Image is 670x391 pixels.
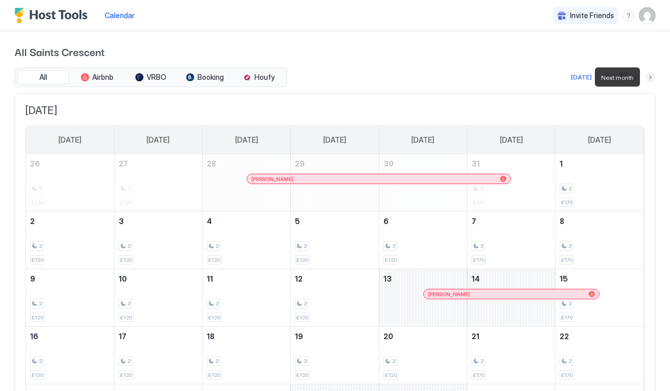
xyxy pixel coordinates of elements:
[39,300,42,307] span: 2
[490,126,533,154] a: Friday
[127,300,131,307] span: 2
[383,332,393,341] span: 20
[127,358,131,365] span: 2
[467,212,555,269] td: November 7, 2025
[304,243,307,249] span: 2
[555,269,644,327] td: November 15, 2025
[291,154,378,173] a: October 29, 2025
[115,327,202,346] a: November 17, 2025
[15,44,655,59] span: All Saints Crescent
[561,257,573,263] span: £170
[379,327,467,346] a: November 20, 2025
[254,73,275,82] span: Houfy
[291,212,379,269] td: November 5, 2025
[379,212,467,269] td: November 6, 2025
[379,212,467,231] a: November 6, 2025
[203,269,290,288] a: November 11, 2025
[39,73,47,82] span: All
[295,159,305,168] span: 29
[119,159,128,168] span: 27
[392,358,395,365] span: 2
[304,358,307,365] span: 2
[207,217,212,226] span: 4
[622,9,635,22] div: menu
[203,154,291,212] td: October 28, 2025
[251,176,293,183] span: [PERSON_NAME]
[179,70,231,85] button: Booking
[428,291,470,298] span: [PERSON_NAME]
[473,257,484,263] span: £170
[555,269,644,288] a: November 15, 2025
[291,327,379,384] td: November 19, 2025
[568,243,572,249] span: 2
[26,212,114,269] td: November 2, 2025
[32,257,44,263] span: £120
[601,74,634,81] span: Next month
[216,358,219,365] span: 2
[383,274,392,283] span: 13
[127,243,131,249] span: 2
[203,154,290,173] a: October 28, 2025
[71,70,123,85] button: Airbnb
[125,70,177,85] button: VRBO
[568,300,572,307] span: 2
[401,126,445,154] a: Thursday
[588,135,611,145] span: [DATE]
[147,135,169,145] span: [DATE]
[203,327,290,346] a: November 18, 2025
[291,154,379,212] td: October 29, 2025
[560,332,569,341] span: 22
[26,212,114,231] a: November 2, 2025
[235,135,258,145] span: [DATE]
[473,372,484,379] span: £170
[15,8,92,23] a: Host Tools Logo
[561,314,573,321] span: £170
[207,332,215,341] span: 18
[120,257,132,263] span: £120
[291,327,378,346] a: November 19, 2025
[295,217,300,226] span: 5
[208,257,220,263] span: £120
[92,73,113,82] span: Airbnb
[467,327,555,346] a: November 21, 2025
[25,104,645,117] span: [DATE]
[291,269,378,288] a: November 12, 2025
[467,269,555,327] td: November 14, 2025
[383,217,389,226] span: 6
[569,71,593,83] button: [DATE]
[225,126,268,154] a: Tuesday
[30,217,35,226] span: 2
[560,217,564,226] span: 8
[383,159,394,168] span: 30
[208,314,220,321] span: £120
[568,358,572,365] span: 2
[480,243,483,249] span: 2
[379,154,467,212] td: October 30, 2025
[467,212,555,231] a: November 7, 2025
[472,274,480,283] span: 14
[555,212,644,231] a: November 8, 2025
[207,159,216,168] span: 28
[480,358,483,365] span: 2
[560,159,563,168] span: 1
[291,269,379,327] td: November 12, 2025
[467,327,555,384] td: November 21, 2025
[207,274,213,283] span: 11
[291,212,378,231] a: November 5, 2025
[555,327,644,346] a: November 22, 2025
[295,274,303,283] span: 12
[379,269,467,288] a: November 13, 2025
[119,274,127,283] span: 10
[114,269,202,327] td: November 10, 2025
[197,73,224,82] span: Booking
[578,126,621,154] a: Saturday
[208,372,220,379] span: £120
[555,154,644,173] a: November 1, 2025
[472,159,480,168] span: 31
[119,332,126,341] span: 17
[570,11,614,20] span: Invite Friends
[385,372,397,379] span: £120
[30,332,38,341] span: 16
[26,327,114,384] td: November 16, 2025
[561,372,573,379] span: £170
